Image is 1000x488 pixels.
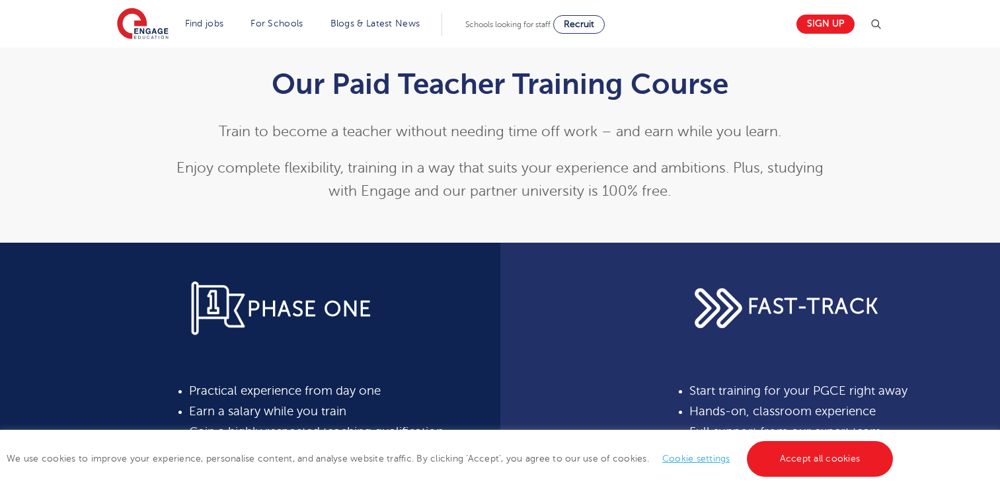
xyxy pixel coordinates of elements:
[662,454,730,464] a: Cookie settings
[465,20,551,29] span: Schools looking for staff
[189,384,381,397] span: Practical experience from day one
[189,425,443,438] span: Gain a highly respected teaching qualification
[553,15,605,34] a: Recruit
[747,441,894,477] a: Accept all cookies
[796,15,855,34] a: Sign up
[7,454,896,464] span: We use cookies to improve your experience, personalise content, and analyse website traffic. By c...
[247,298,372,321] span: PHASE ONE
[250,19,303,28] a: For Schools
[689,384,907,397] span: Start training for your PGCE right away
[330,19,420,28] a: Blogs & Latest News
[564,19,594,29] span: Recruit
[185,19,224,28] a: Find jobs
[117,8,169,41] img: Engage Education
[176,160,824,199] span: Enjoy complete flexibility, training in a way that suits your experience and ambitions. Plus, stu...
[219,124,781,140] span: Train to become a teacher without needing time off work – and earn while you learn.
[689,405,876,418] span: Hands-on, classroom experience
[748,295,879,318] span: FAST-TRACK
[189,405,346,418] span: Earn a salary while you train
[689,425,881,438] span: Full support from our expert team
[176,67,824,101] h1: Our Paid Teacher Training Course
